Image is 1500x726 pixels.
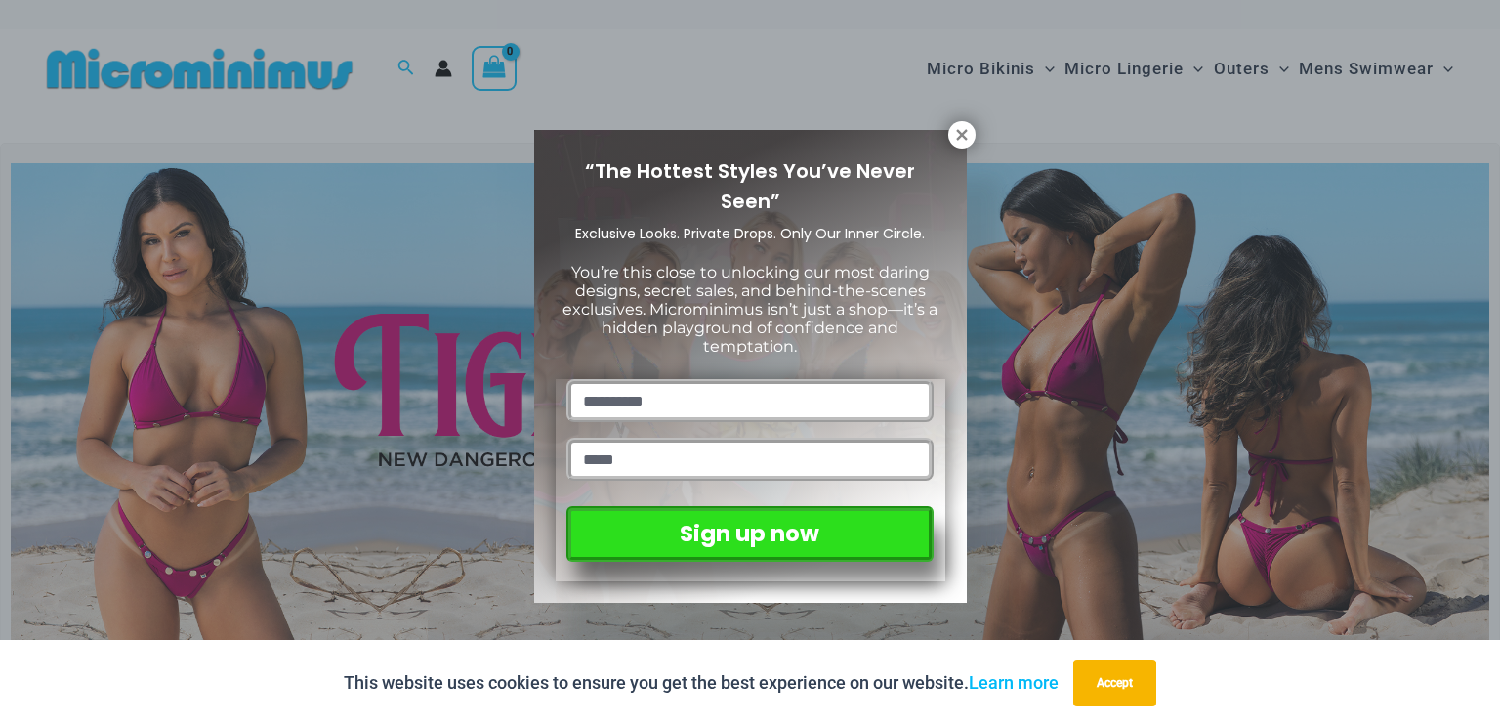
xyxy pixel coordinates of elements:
span: Exclusive Looks. Private Drops. Only Our Inner Circle. [575,224,925,243]
span: “The Hottest Styles You’ve Never Seen” [585,157,915,215]
button: Accept [1073,660,1156,706]
button: Close [948,121,976,149]
a: Learn more [969,672,1059,693]
span: You’re this close to unlocking our most daring designs, secret sales, and behind-the-scenes exclu... [562,263,937,357]
p: This website uses cookies to ensure you get the best experience on our website. [344,668,1059,698]
button: Sign up now [566,506,933,562]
